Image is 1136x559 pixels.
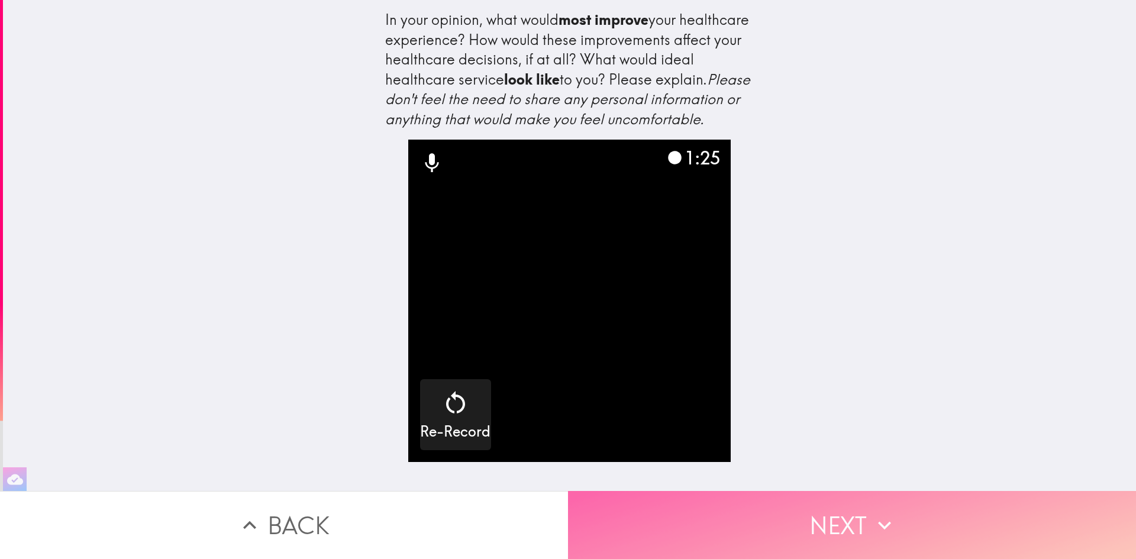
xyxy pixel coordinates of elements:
i: Please don't feel the need to share any personal information or anything that would make you feel... [385,70,754,128]
div: In your opinion, what would your healthcare experience? How would these improvements affect your ... [385,10,754,130]
div: 1:25 [667,146,720,170]
button: Next [568,491,1136,559]
button: Re-Record [420,379,491,450]
h5: Re-Record [420,422,490,442]
b: most improve [559,11,648,28]
b: look like [504,70,560,88]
